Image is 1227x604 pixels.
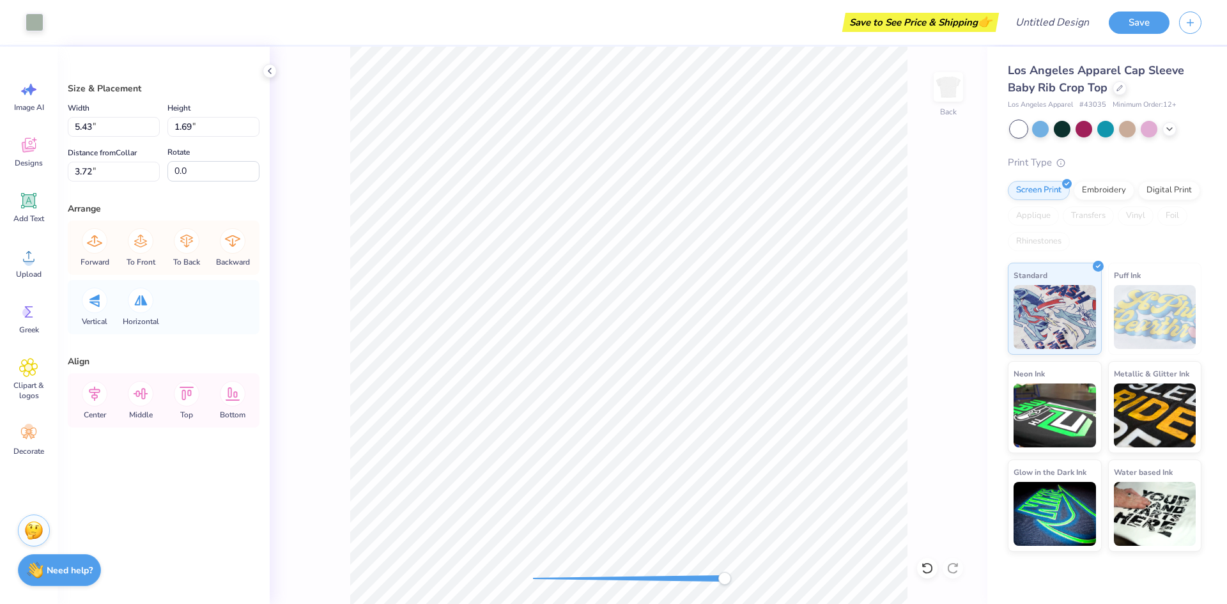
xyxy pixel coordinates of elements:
[1109,12,1169,34] button: Save
[84,410,106,420] span: Center
[167,144,190,160] label: Rotate
[1014,383,1096,447] img: Neon Ink
[1118,206,1154,226] div: Vinyl
[180,410,193,420] span: Top
[978,14,992,29] span: 👉
[1114,268,1141,282] span: Puff Ink
[1008,181,1070,200] div: Screen Print
[68,355,259,368] div: Align
[1074,181,1134,200] div: Embroidery
[19,325,39,335] span: Greek
[16,269,42,279] span: Upload
[123,316,159,327] span: Horizontal
[13,213,44,224] span: Add Text
[1008,100,1073,111] span: Los Angeles Apparel
[1008,63,1184,95] span: Los Angeles Apparel Cap Sleeve Baby Rib Crop Top
[1079,100,1106,111] span: # 43035
[8,380,50,401] span: Clipart & logos
[13,446,44,456] span: Decorate
[940,106,957,118] div: Back
[173,257,200,267] span: To Back
[1138,181,1200,200] div: Digital Print
[1008,232,1070,251] div: Rhinestones
[1014,367,1045,380] span: Neon Ink
[1113,100,1177,111] span: Minimum Order: 12 +
[1014,482,1096,546] img: Glow in the Dark Ink
[718,572,731,585] div: Accessibility label
[82,316,107,327] span: Vertical
[167,100,190,116] label: Height
[1008,206,1059,226] div: Applique
[845,13,996,32] div: Save to See Price & Shipping
[220,410,245,420] span: Bottom
[1014,268,1047,282] span: Standard
[1157,206,1187,226] div: Foil
[81,257,109,267] span: Forward
[1008,155,1201,170] div: Print Type
[216,257,250,267] span: Backward
[1114,482,1196,546] img: Water based Ink
[68,82,259,95] div: Size & Placement
[127,257,155,267] span: To Front
[14,102,44,112] span: Image AI
[1114,285,1196,349] img: Puff Ink
[129,410,153,420] span: Middle
[15,158,43,168] span: Designs
[1114,383,1196,447] img: Metallic & Glitter Ink
[936,74,961,100] img: Back
[1114,465,1173,479] span: Water based Ink
[1005,10,1099,35] input: Untitled Design
[1063,206,1114,226] div: Transfers
[1114,367,1189,380] span: Metallic & Glitter Ink
[1014,465,1086,479] span: Glow in the Dark Ink
[47,564,93,577] strong: Need help?
[1014,285,1096,349] img: Standard
[68,145,137,160] label: Distance from Collar
[68,202,259,215] div: Arrange
[68,100,89,116] label: Width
